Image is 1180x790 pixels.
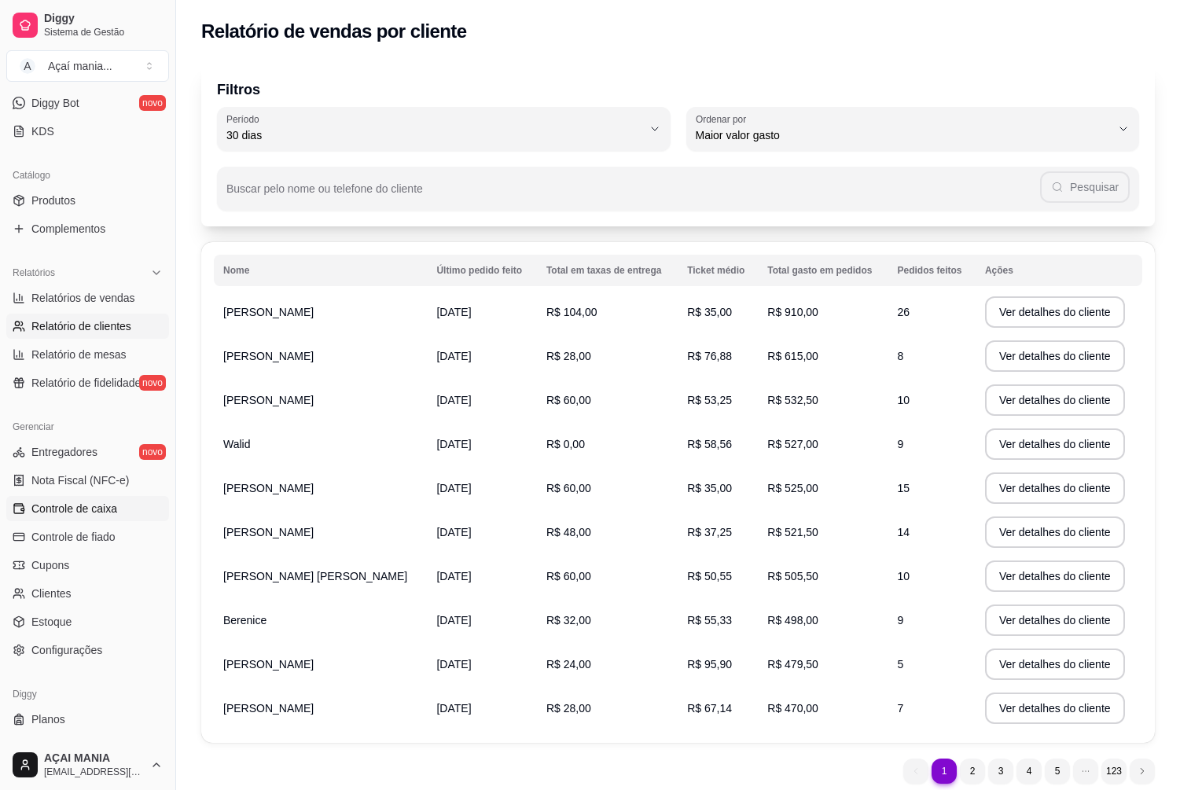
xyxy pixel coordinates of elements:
span: R$ 76,88 [687,350,732,362]
span: [DATE] [436,438,471,450]
span: 26 [897,306,910,318]
span: R$ 35,00 [687,306,732,318]
span: Planos [31,711,65,727]
li: dots element [1073,759,1098,784]
span: R$ 28,00 [546,702,591,715]
span: [PERSON_NAME] [223,658,314,671]
li: pagination item 4 [1016,759,1042,784]
span: [DATE] [436,482,471,494]
div: Diggy [6,682,169,707]
span: R$ 104,00 [546,306,597,318]
a: Nota Fiscal (NFC-e) [6,468,169,493]
a: Relatório de fidelidadenovo [6,370,169,395]
li: next page button [1130,759,1155,784]
span: [DATE] [436,306,471,318]
span: [PERSON_NAME] [223,702,314,715]
li: pagination item 2 [960,759,985,784]
th: Total gasto em pedidos [758,255,888,286]
span: R$ 525,00 [767,482,818,494]
span: AÇAI MANIA [44,751,144,766]
th: Nome [214,255,427,286]
span: [PERSON_NAME] [223,482,314,494]
span: [DATE] [436,614,471,626]
th: Último pedido feito [427,255,536,286]
span: Diggy Bot [31,95,79,111]
button: Select a team [6,50,169,82]
span: 7 [897,702,903,715]
a: Relatórios de vendas [6,285,169,310]
span: [PERSON_NAME] [223,306,314,318]
div: Açaí mania ... [48,58,112,74]
button: Ver detalhes do cliente [985,296,1125,328]
span: [DATE] [436,394,471,406]
span: R$ 48,00 [546,526,591,538]
button: Ver detalhes do cliente [985,428,1125,460]
button: Ver detalhes do cliente [985,384,1125,416]
button: Período30 dias [217,107,671,151]
span: R$ 28,00 [546,350,591,362]
span: [DATE] [436,570,471,582]
a: Estoque [6,609,169,634]
div: Gerenciar [6,414,169,439]
span: R$ 60,00 [546,482,591,494]
span: R$ 479,50 [767,658,818,671]
label: Período [226,112,264,126]
span: R$ 60,00 [546,570,591,582]
a: DiggySistema de Gestão [6,6,169,44]
li: pagination item 1 active [932,759,957,784]
span: [PERSON_NAME] [223,526,314,538]
span: [DATE] [436,526,471,538]
span: Walid [223,438,251,450]
span: Nota Fiscal (NFC-e) [31,472,129,488]
span: Relatório de mesas [31,347,127,362]
span: Clientes [31,586,72,601]
input: Buscar pelo nome ou telefone do cliente [226,187,1040,203]
span: [PERSON_NAME] [223,350,314,362]
span: R$ 35,00 [687,482,732,494]
button: Ver detalhes do cliente [985,472,1125,504]
span: R$ 24,00 [546,658,591,671]
button: Ordenar porMaior valor gasto [686,107,1140,151]
span: KDS [31,123,54,139]
button: Ver detalhes do cliente [985,560,1125,592]
span: Relatório de clientes [31,318,131,334]
button: AÇAI MANIA[EMAIL_ADDRESS][DOMAIN_NAME] [6,746,169,784]
a: Diggy Botnovo [6,90,169,116]
span: R$ 95,90 [687,658,732,671]
span: Maior valor gasto [696,127,1112,143]
a: Configurações [6,638,169,663]
span: 5 [897,658,903,671]
span: Produtos [31,193,75,208]
a: Cupons [6,553,169,578]
button: Ver detalhes do cliente [985,649,1125,680]
h2: Relatório de vendas por cliente [201,19,467,44]
th: Ações [976,255,1142,286]
span: R$ 50,55 [687,570,732,582]
th: Total em taxas de entrega [537,255,678,286]
th: Pedidos feitos [888,255,975,286]
a: KDS [6,119,169,144]
span: R$ 910,00 [767,306,818,318]
span: Berenice [223,614,267,626]
span: A [20,58,35,74]
span: Estoque [31,614,72,630]
span: [DATE] [436,658,471,671]
span: R$ 0,00 [546,438,585,450]
span: [DATE] [436,350,471,362]
label: Ordenar por [696,112,752,126]
span: R$ 615,00 [767,350,818,362]
span: 9 [897,614,903,626]
span: 15 [897,482,910,494]
span: Diggy [44,12,163,26]
span: Entregadores [31,444,97,460]
th: Ticket médio [678,255,758,286]
span: R$ 527,00 [767,438,818,450]
button: Ver detalhes do cliente [985,516,1125,548]
span: R$ 498,00 [767,614,818,626]
span: R$ 37,25 [687,526,732,538]
span: R$ 67,14 [687,702,732,715]
span: R$ 55,33 [687,614,732,626]
a: Precisa de ajuda? [6,735,169,760]
button: Ver detalhes do cliente [985,604,1125,636]
button: Ver detalhes do cliente [985,693,1125,724]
